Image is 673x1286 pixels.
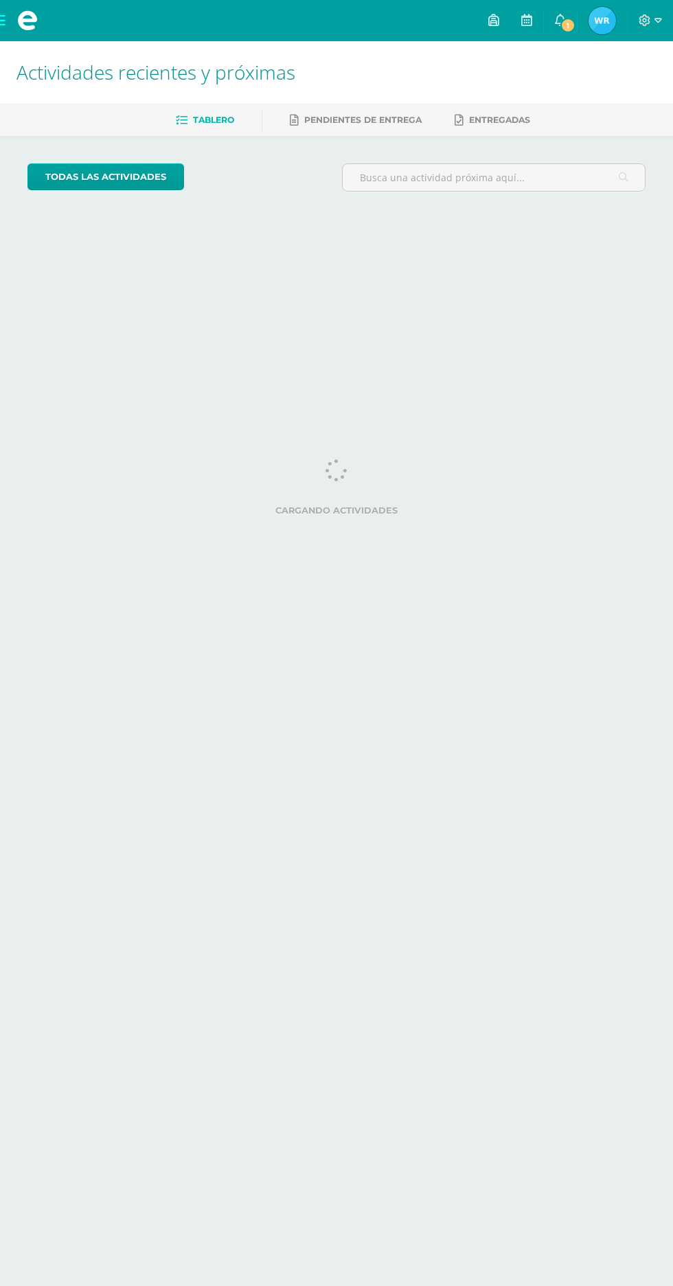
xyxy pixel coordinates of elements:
a: Pendientes de entrega [290,109,422,131]
span: Tablero [193,115,234,125]
label: Cargando actividades [27,505,646,516]
span: Actividades recientes y próximas [16,59,295,85]
input: Busca una actividad próxima aquí... [343,164,645,191]
a: Entregadas [455,109,530,131]
span: Entregadas [469,115,530,125]
a: todas las Actividades [27,163,184,190]
a: Tablero [176,109,234,131]
img: fcfaa8a659a726b53afcd2a7f7de06ee.png [589,7,616,34]
span: 1 [560,18,575,33]
span: Pendientes de entrega [304,115,422,125]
